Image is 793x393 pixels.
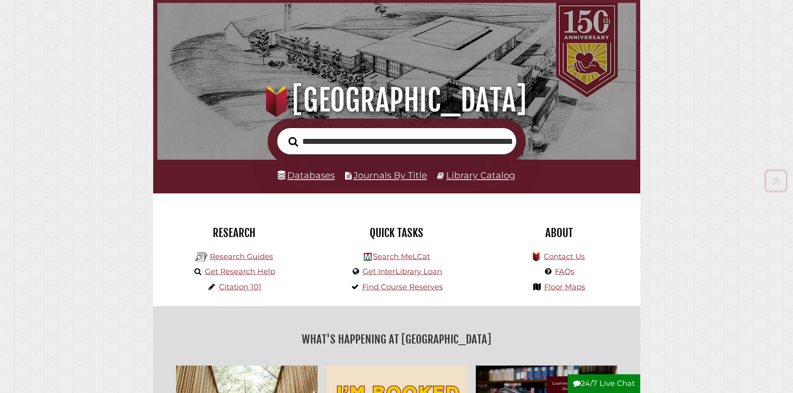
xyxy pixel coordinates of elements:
[544,282,585,292] a: Floor Maps
[363,267,442,276] a: Get InterLibrary Loan
[278,170,335,180] a: Databases
[544,252,585,261] a: Contact Us
[210,252,273,261] a: Research Guides
[364,253,372,261] img: Hekman Library Logo
[284,134,302,149] button: Search
[484,226,634,240] h2: About
[446,170,515,180] a: Library Catalog
[169,82,624,119] h1: [GEOGRAPHIC_DATA]
[288,136,298,147] i: Search
[322,226,472,240] h2: Quick Tasks
[555,267,574,276] a: FAQs
[373,252,430,261] a: Search MeLCat
[761,174,791,188] a: Back to Top
[219,282,261,292] a: Citation 101
[362,282,443,292] a: Find Course Reserves
[159,330,634,349] h2: What's Happening at [GEOGRAPHIC_DATA]
[353,170,427,180] a: Journals By Title
[195,251,208,263] img: Hekman Library Logo
[159,226,309,240] h2: Research
[205,267,275,276] a: Get Research Help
